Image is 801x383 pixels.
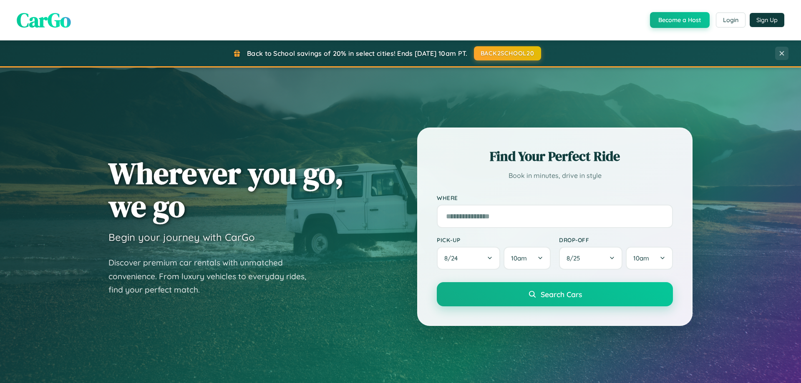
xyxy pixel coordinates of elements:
label: Pick-up [437,236,551,243]
p: Book in minutes, drive in style [437,170,673,182]
span: Back to School savings of 20% in select cities! Ends [DATE] 10am PT. [247,49,467,58]
span: 10am [633,254,649,262]
button: Login [716,13,746,28]
p: Discover premium car rentals with unmatched convenience. From luxury vehicles to everyday rides, ... [108,256,317,297]
button: Sign Up [750,13,784,27]
span: 8 / 25 [567,254,584,262]
span: Search Cars [541,290,582,299]
h2: Find Your Perfect Ride [437,147,673,165]
button: Search Cars [437,282,673,306]
span: CarGo [17,6,71,34]
button: 10am [504,247,551,270]
button: 8/25 [559,247,622,270]
button: 8/24 [437,247,500,270]
label: Drop-off [559,236,673,243]
button: BACK2SCHOOL20 [474,46,541,60]
h1: Wherever you go, we go [108,157,344,223]
label: Where [437,194,673,201]
button: 10am [626,247,673,270]
h3: Begin your journey with CarGo [108,231,255,243]
span: 10am [511,254,527,262]
button: Become a Host [650,12,710,28]
span: 8 / 24 [444,254,462,262]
